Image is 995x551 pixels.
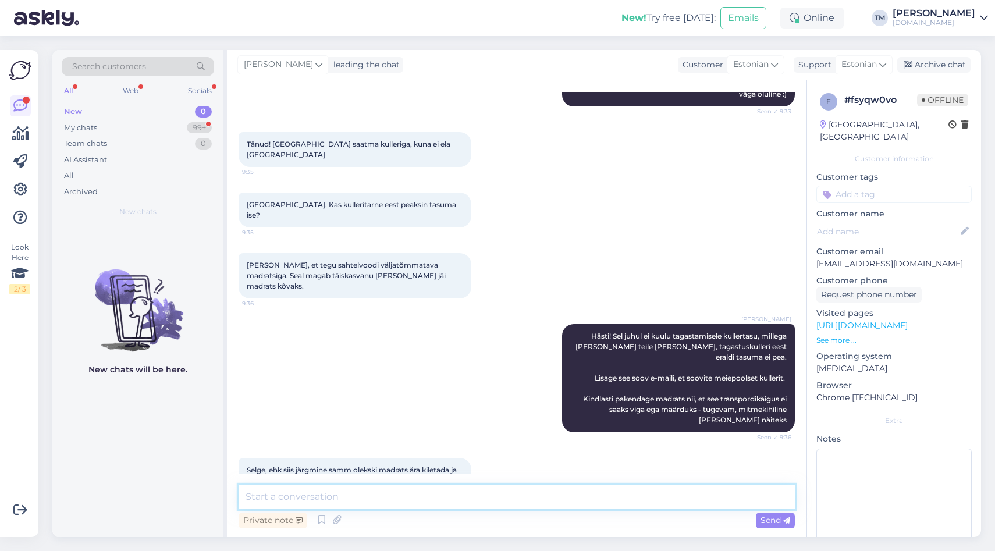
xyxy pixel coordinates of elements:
[816,171,972,183] p: Customer tags
[917,94,968,106] span: Offline
[247,200,458,219] span: [GEOGRAPHIC_DATA]. Kas kulleritarne eest peaksin tasuma ise?
[816,320,908,330] a: [URL][DOMAIN_NAME]
[119,207,157,217] span: New chats
[64,154,107,166] div: AI Assistant
[9,284,30,294] div: 2 / 3
[720,7,766,29] button: Emails
[195,106,212,118] div: 0
[780,8,844,29] div: Online
[242,168,286,176] span: 9:35
[9,59,31,81] img: Askly Logo
[816,154,972,164] div: Customer information
[64,186,98,198] div: Archived
[733,58,769,71] span: Estonian
[621,12,646,23] b: New!
[120,83,141,98] div: Web
[186,83,214,98] div: Socials
[816,415,972,426] div: Extra
[872,10,888,26] div: TM
[247,465,459,485] span: Selge, ehk siis järgmine samm olekski madrats ära kiletada ja teile e-mail saata ja siis teie kor...
[748,107,791,116] span: Seen ✓ 9:33
[244,58,313,71] span: [PERSON_NAME]
[761,515,790,525] span: Send
[817,225,958,238] input: Add name
[741,315,791,324] span: [PERSON_NAME]
[893,9,975,18] div: [PERSON_NAME]
[816,246,972,258] p: Customer email
[816,186,972,203] input: Add a tag
[64,170,74,182] div: All
[816,350,972,362] p: Operating system
[816,362,972,375] p: [MEDICAL_DATA]
[893,9,988,27] a: [PERSON_NAME][DOMAIN_NAME]
[195,138,212,150] div: 0
[62,83,75,98] div: All
[820,119,948,143] div: [GEOGRAPHIC_DATA], [GEOGRAPHIC_DATA]
[621,11,716,25] div: Try free [DATE]:
[64,106,82,118] div: New
[897,57,971,73] div: Archive chat
[242,299,286,308] span: 9:36
[187,122,212,134] div: 99+
[816,307,972,319] p: Visited pages
[575,332,788,424] span: Hästi! Sel juhul ei kuulu tagastamisele kullertasu, millega [PERSON_NAME] teile [PERSON_NAME], ta...
[816,335,972,346] p: See more ...
[748,433,791,442] span: Seen ✓ 9:36
[816,208,972,220] p: Customer name
[826,97,831,106] span: f
[844,93,917,107] div: # fsyqw0vo
[816,258,972,270] p: [EMAIL_ADDRESS][DOMAIN_NAME]
[247,140,452,159] span: Tänud! [GEOGRAPHIC_DATA] saatma kulleriga, kuna ei ela [GEOGRAPHIC_DATA]
[239,513,307,528] div: Private note
[816,287,922,303] div: Request phone number
[247,261,447,290] span: [PERSON_NAME], et tegu sahtelvoodi väljatõmmatava madratsiga. Seal magab täiskasvanu [PERSON_NAME...
[678,59,723,71] div: Customer
[64,138,107,150] div: Team chats
[64,122,97,134] div: My chats
[72,61,146,73] span: Search customers
[816,275,972,287] p: Customer phone
[816,433,972,445] p: Notes
[242,228,286,237] span: 9:35
[794,59,831,71] div: Support
[52,248,223,353] img: No chats
[816,392,972,404] p: Chrome [TECHNICAL_ID]
[841,58,877,71] span: Estonian
[329,59,400,71] div: leading the chat
[893,18,975,27] div: [DOMAIN_NAME]
[88,364,187,376] p: New chats will be here.
[9,242,30,294] div: Look Here
[816,379,972,392] p: Browser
